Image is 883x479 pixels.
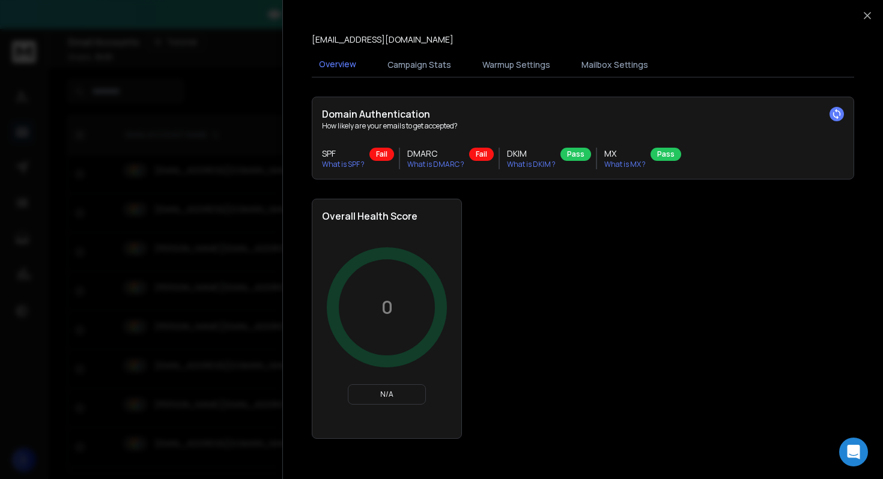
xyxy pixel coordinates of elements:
button: Campaign Stats [380,52,458,78]
h3: MX [604,148,646,160]
button: Overview [312,51,363,79]
div: Pass [560,148,591,161]
div: Fail [469,148,494,161]
h2: Domain Authentication [322,107,844,121]
p: What is MX ? [604,160,646,169]
p: What is SPF ? [322,160,365,169]
p: What is DMARC ? [407,160,464,169]
p: [EMAIL_ADDRESS][DOMAIN_NAME] [312,34,454,46]
h3: DMARC [407,148,464,160]
div: Open Intercom Messenger [839,438,868,466]
h2: Overall Health Score [322,209,452,223]
button: Warmup Settings [475,52,557,78]
h3: SPF [322,148,365,160]
p: What is DKIM ? [507,160,556,169]
div: Pass [651,148,681,161]
p: 0 [381,297,393,318]
p: How likely are your emails to get accepted? [322,121,844,131]
button: Mailbox Settings [574,52,655,78]
h3: DKIM [507,148,556,160]
div: Fail [369,148,394,161]
p: N/A [353,390,420,399]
